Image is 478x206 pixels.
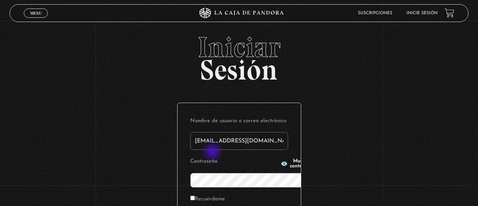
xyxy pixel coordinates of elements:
button: Mostrar contraseña [281,159,314,169]
a: Suscripciones [358,11,392,15]
label: Recuérdame [190,194,225,205]
span: Iniciar [10,33,468,61]
span: Cerrar [28,17,44,22]
label: Nombre de usuario o correo electrónico [190,116,288,127]
label: Contraseña [190,156,279,167]
span: Menu [30,11,42,15]
a: View your shopping cart [445,8,454,18]
input: Recuérdame [190,196,195,200]
a: Inicie sesión [406,11,438,15]
span: Mostrar contraseña [290,159,314,169]
h2: Sesión [10,33,468,78]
